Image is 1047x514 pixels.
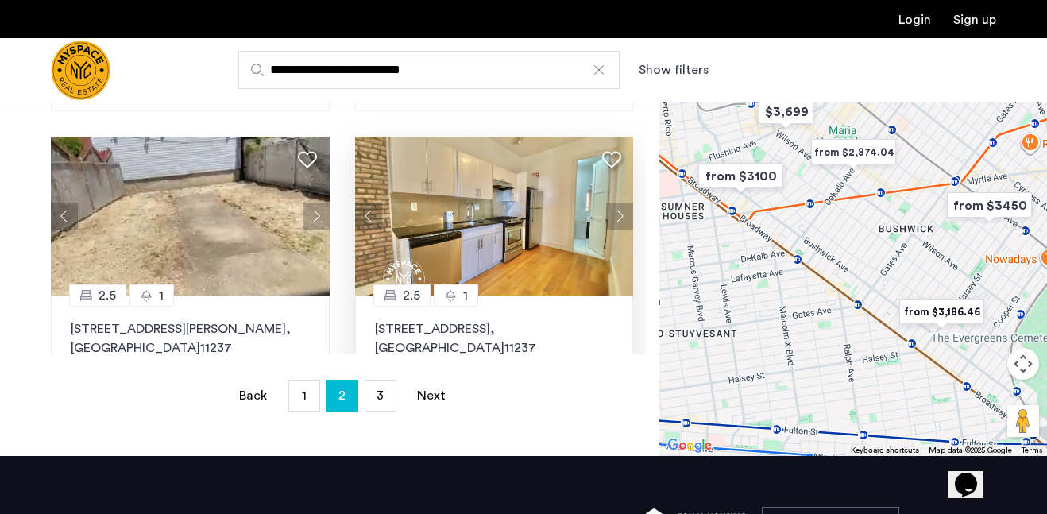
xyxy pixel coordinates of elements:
p: [STREET_ADDRESS][PERSON_NAME] 11237 [71,319,310,357]
a: Login [898,14,931,26]
button: Next apartment [606,203,633,230]
span: 2.5 [99,286,116,305]
a: Next [415,381,447,411]
p: [STREET_ADDRESS] 11237 [375,319,614,357]
span: 1 [159,286,164,305]
a: 2.51[STREET_ADDRESS], [GEOGRAPHIC_DATA]11237No Fee [355,296,634,419]
div: $3,699 [746,87,826,136]
div: from $3450 [934,181,1045,230]
img: Google [663,435,716,456]
nav: Pagination [51,380,633,412]
iframe: chat widget [948,450,999,498]
button: Previous apartment [51,203,78,230]
button: Show or hide filters [639,60,709,79]
img: 1995_638586633958068829.jpeg [355,137,634,296]
span: 1 [463,286,468,305]
button: Drag Pegman onto the map to open Street View [1007,405,1039,437]
img: adfb5aed-36e7-43a6-84ef-77f40efbc032_638908365477799865.png [51,137,330,296]
a: Terms (opens in new tab) [1022,445,1042,456]
button: Previous apartment [355,203,382,230]
button: Next apartment [303,203,330,230]
img: logo [51,41,110,100]
span: 1 [302,389,307,402]
a: Cazamio Logo [51,41,110,100]
span: 2 [338,383,346,408]
span: Map data ©2025 Google [929,446,1012,454]
div: from $2,874.04 [798,128,909,176]
div: from $3,186.46 [887,288,997,336]
a: Registration [953,14,996,26]
a: 2.51[STREET_ADDRESS][PERSON_NAME], [GEOGRAPHIC_DATA]11237No Fee [51,296,330,419]
button: Map camera controls [1007,348,1039,380]
span: 2.5 [403,286,420,305]
a: Back [238,381,269,411]
a: Open this area in Google Maps (opens a new window) [663,435,716,456]
div: from $3100 [686,152,796,200]
span: 3 [377,389,384,402]
input: Apartment Search [238,51,620,89]
button: Keyboard shortcuts [851,445,919,456]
